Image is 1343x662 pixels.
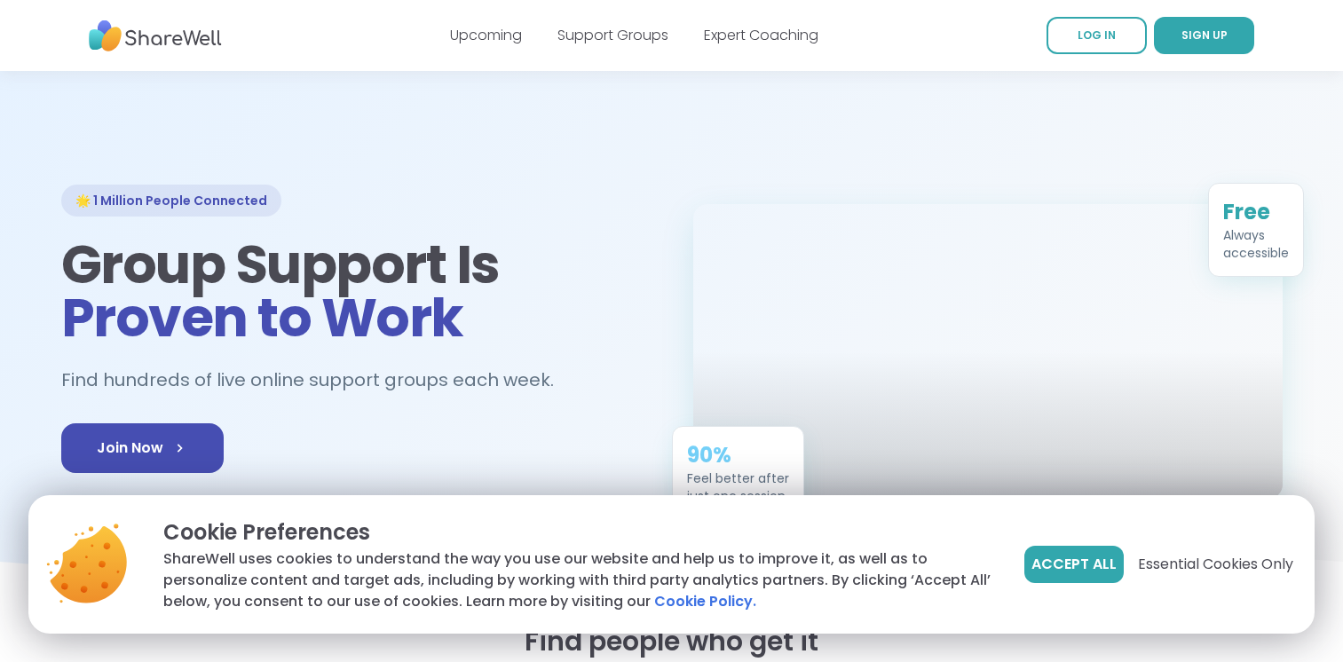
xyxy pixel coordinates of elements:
p: Cookie Preferences [163,516,996,548]
span: SIGN UP [1181,28,1228,43]
a: SIGN UP [1154,17,1254,54]
div: Feel better after just one session [687,469,789,505]
h2: Find hundreds of live online support groups each week. [61,366,573,395]
div: Free [1223,198,1289,226]
a: Support Groups [557,25,668,45]
div: Always accessible [1223,226,1289,262]
span: Join Now [97,437,188,459]
span: Accept All [1031,554,1117,575]
img: ShareWell Nav Logo [89,12,222,60]
button: Accept All [1024,546,1124,583]
span: Essential Cookies Only [1138,554,1293,575]
a: Expert Coaching [704,25,818,45]
div: 90% [687,441,789,469]
h2: Find people who get it [61,626,1283,658]
a: Cookie Policy. [654,591,756,612]
a: Upcoming [450,25,522,45]
a: Join Now [61,423,224,473]
div: 🌟 1 Million People Connected [61,185,281,217]
span: LOG IN [1078,28,1116,43]
a: LOG IN [1047,17,1147,54]
span: Proven to Work [61,280,463,355]
h1: Group Support Is [61,238,651,344]
p: ShareWell uses cookies to understand the way you use our website and help us to improve it, as we... [163,548,996,612]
